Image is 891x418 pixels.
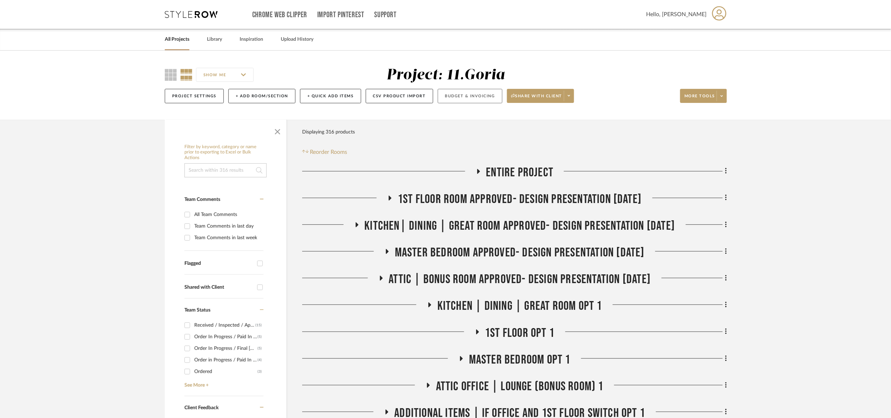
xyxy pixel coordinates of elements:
div: Flagged [184,261,254,267]
div: Received / Inspected / Approved [194,320,255,331]
span: Master bedroom Approved- Design Presentation [DATE] [395,245,645,260]
input: Search within 316 results [184,163,267,177]
a: Chrome Web Clipper [252,12,307,18]
div: Order In Progress / Final [MEDICAL_DATA]; Freight Due to Ship [194,343,258,354]
span: Share with client [511,93,562,104]
span: Master Bedroom Opt 1 [469,352,571,367]
button: Share with client [507,89,574,103]
span: Attic Office | Lounge (Bonus room) 1 [436,379,604,394]
button: Budget & Invoicing [438,89,502,103]
h6: Filter by keyword, category or name prior to exporting to Excel or Bulk Actions [184,144,267,161]
span: Client Feedback [184,405,219,410]
span: Team Status [184,308,210,313]
div: (4) [258,354,262,366]
div: Ordered [194,366,258,377]
div: (5) [258,343,262,354]
div: Shared with Client [184,285,254,290]
button: Close [271,123,285,137]
span: Hello, [PERSON_NAME] [646,10,707,19]
span: Attic | Bonus room Approved- Design Presentation [DATE] [389,272,651,287]
button: Project Settings [165,89,224,103]
div: Order In Progress / Paid In Full w/ Freight, No Balance due [194,331,258,342]
span: 1st Floor Opt 1 [485,326,555,341]
div: (15) [255,320,262,331]
button: Reorder Rooms [302,148,347,156]
div: (5) [258,331,262,342]
a: Library [207,35,222,44]
div: Order in Progress / Paid In Full / Freight Due to Ship [194,354,258,366]
div: Team Comments in last week [194,232,262,243]
div: Project: 11.Goria [386,68,505,83]
span: Reorder Rooms [310,148,347,156]
span: Entire Project [486,165,554,180]
span: 1st floor room Approved- Design Presentation [DATE] [398,192,642,207]
span: Kitchen| Dining | Great room Approved- Design Presentation [DATE] [365,218,675,234]
button: More tools [680,89,727,103]
span: More tools [684,93,715,104]
div: Displaying 316 products [302,125,355,139]
a: Import Pinterest [317,12,364,18]
a: All Projects [165,35,189,44]
button: CSV Product Import [366,89,433,103]
a: Upload History [281,35,313,44]
span: Team Comments [184,197,220,202]
a: See More + [183,377,264,388]
div: (3) [258,366,262,377]
button: + Add Room/Section [228,89,295,103]
a: Support [375,12,397,18]
button: + Quick Add Items [300,89,361,103]
span: Kitchen | Dining | Great Room Opt 1 [437,299,602,314]
div: All Team Comments [194,209,262,220]
div: Team Comments in last day [194,221,262,232]
a: Inspiration [240,35,263,44]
